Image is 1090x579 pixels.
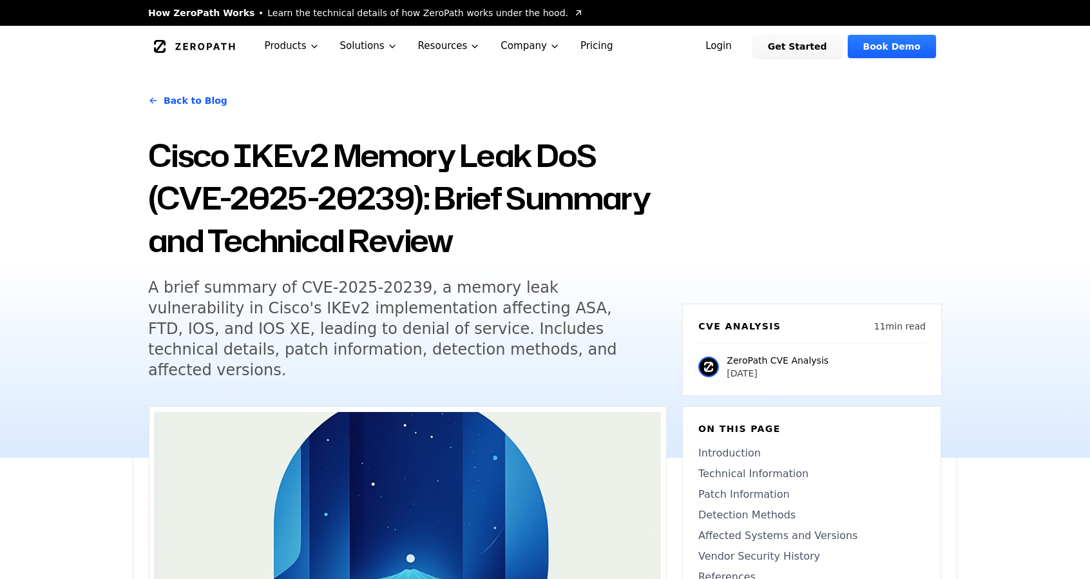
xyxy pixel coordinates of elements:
h6: On this page [698,422,925,435]
button: Products [254,26,330,66]
a: How ZeroPath WorksLearn the technical details of how ZeroPath works under the hood. [148,6,584,19]
a: Pricing [570,26,624,66]
h5: A brief summary of CVE-2025-20239, a memory leak vulnerability in Cisco's IKEv2 implementation af... [148,277,643,380]
a: Detection Methods [698,507,925,523]
button: Resources [408,26,491,66]
a: Technical Information [698,466,925,482]
h6: CVE Analysis [698,320,781,333]
span: How ZeroPath Works [148,6,254,19]
a: Book Demo [848,35,936,58]
p: ZeroPath CVE Analysis [727,354,828,367]
p: [DATE] [727,367,828,380]
a: Patch Information [698,487,925,502]
button: Company [490,26,570,66]
a: Back to Blog [148,83,227,119]
a: Introduction [698,446,925,461]
span: Learn the technical details of how ZeroPath works under the hood. [267,6,568,19]
h1: Cisco IKEv2 Memory Leak DoS (CVE-2025-20239): Brief Summary and Technical Review [148,134,667,262]
a: Login [690,35,747,58]
a: Get Started [752,35,843,58]
a: Vendor Security History [698,549,925,564]
p: 11 min read [874,320,926,333]
img: ZeroPath CVE Analysis [698,357,719,377]
nav: Global [133,26,957,66]
a: Affected Systems and Versions [698,528,925,544]
button: Solutions [330,26,408,66]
